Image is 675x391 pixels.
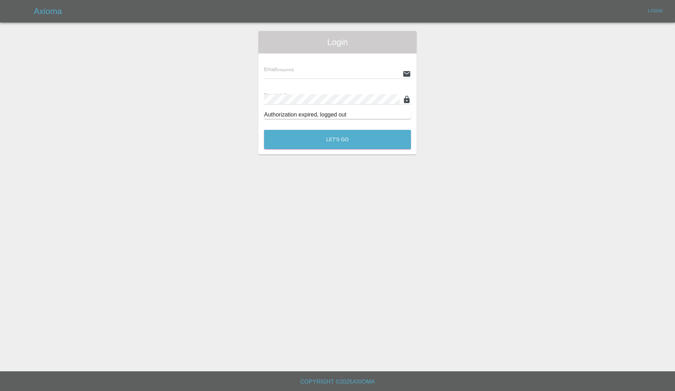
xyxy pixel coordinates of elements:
[277,68,294,72] small: (required)
[264,67,294,72] span: Email
[644,6,667,17] a: Login
[34,6,62,17] h5: Axioma
[264,130,411,149] button: Let's Go
[264,92,303,98] span: Password
[264,111,411,119] div: Authorization expired, logged out
[6,377,669,387] h6: Copyright © 2025 Axioma
[264,37,411,48] span: Login
[286,93,304,97] small: (required)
